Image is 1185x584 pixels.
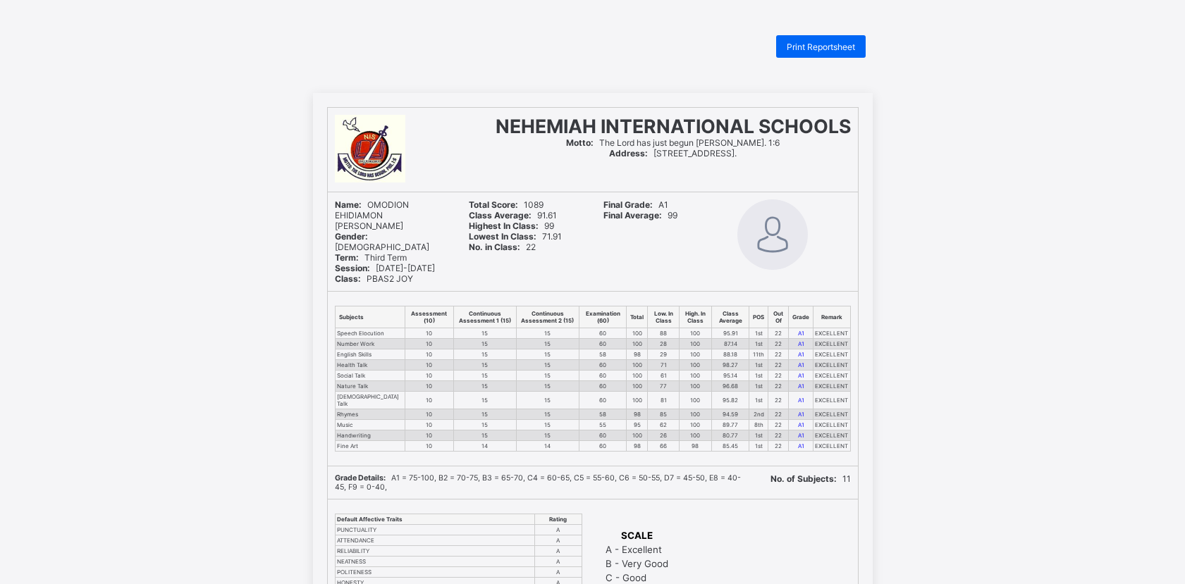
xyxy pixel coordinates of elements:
td: 55 [579,420,626,430]
b: Final Average: [603,210,662,220]
b: Grade Details: [335,473,386,483]
td: 95 [627,420,648,430]
b: Gender: [335,231,368,242]
td: 95.82 [711,392,749,409]
td: 100 [627,430,648,441]
td: 10 [405,339,453,349]
th: SCALE [605,529,669,542]
td: Rhymes [335,409,405,420]
th: Default Affective Traits [335,514,535,525]
td: 15 [453,392,516,409]
td: EXCELLENT [813,392,850,409]
td: 2nd [749,409,768,420]
td: 98 [680,441,712,452]
td: 15 [516,430,579,441]
b: Term: [335,252,359,263]
span: 22 [469,242,536,252]
td: 1st [749,360,768,371]
td: 15 [516,371,579,381]
td: A1 [789,349,813,360]
td: A [535,525,582,535]
td: 85.45 [711,441,749,452]
td: 100 [680,328,712,339]
td: Speech Elocution [335,328,405,339]
span: 71.91 [469,231,562,242]
th: Rating [535,514,582,525]
td: 22 [768,420,789,430]
td: EXCELLENT [813,328,850,339]
td: POLITENESS [335,567,535,578]
span: PBAS2 JOY [335,273,413,284]
span: 99 [603,210,677,220]
td: 100 [680,381,712,392]
td: 15 [453,371,516,381]
td: A1 [789,420,813,430]
b: Address: [609,148,648,159]
td: 85 [648,409,680,420]
td: 15 [453,339,516,349]
td: 15 [453,360,516,371]
td: A1 [789,360,813,371]
td: A [535,535,582,546]
td: 10 [405,349,453,360]
td: 15 [453,328,516,339]
th: High. In Class [680,306,712,328]
td: 100 [680,409,712,420]
td: A1 [789,371,813,381]
td: 22 [768,381,789,392]
b: Class Average: [469,210,532,220]
td: 96.68 [711,381,749,392]
td: Social Talk [335,371,405,381]
td: 10 [405,420,453,430]
td: 81 [648,392,680,409]
td: 10 [405,430,453,441]
td: 100 [627,360,648,371]
td: 95.14 [711,371,749,381]
span: [DEMOGRAPHIC_DATA] [335,231,429,252]
b: Total Score: [469,199,518,210]
td: 10 [405,409,453,420]
td: 15 [453,430,516,441]
td: EXCELLENT [813,339,850,349]
th: Low. In Class [648,306,680,328]
th: Examination (60) [579,306,626,328]
th: Subjects [335,306,405,328]
td: 10 [405,441,453,452]
td: 100 [680,360,712,371]
td: 22 [768,409,789,420]
td: EXCELLENT [813,441,850,452]
td: 100 [680,349,712,360]
td: 98 [627,349,648,360]
td: 29 [648,349,680,360]
td: A1 [789,328,813,339]
td: 22 [768,349,789,360]
b: Final Grade: [603,199,653,210]
td: 89.77 [711,420,749,430]
span: Third Term [335,252,407,263]
td: 100 [627,371,648,381]
th: POS [749,306,768,328]
td: 1st [749,381,768,392]
td: ATTENDANCE [335,535,535,546]
td: 60 [579,430,626,441]
td: A1 [789,381,813,392]
td: 22 [768,371,789,381]
td: 15 [453,409,516,420]
th: Class Average [711,306,749,328]
td: EXCELLENT [813,360,850,371]
td: 100 [627,328,648,339]
td: 77 [648,381,680,392]
td: 22 [768,360,789,371]
td: 98 [627,409,648,420]
td: 88 [648,328,680,339]
td: 22 [768,430,789,441]
td: 1st [749,392,768,409]
td: 15 [453,381,516,392]
td: EXCELLENT [813,409,850,420]
td: 100 [680,420,712,430]
b: No. in Class: [469,242,520,252]
td: 1st [749,441,768,452]
td: [DEMOGRAPHIC_DATA] Talk [335,392,405,409]
td: 22 [768,441,789,452]
b: Motto: [566,137,594,148]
